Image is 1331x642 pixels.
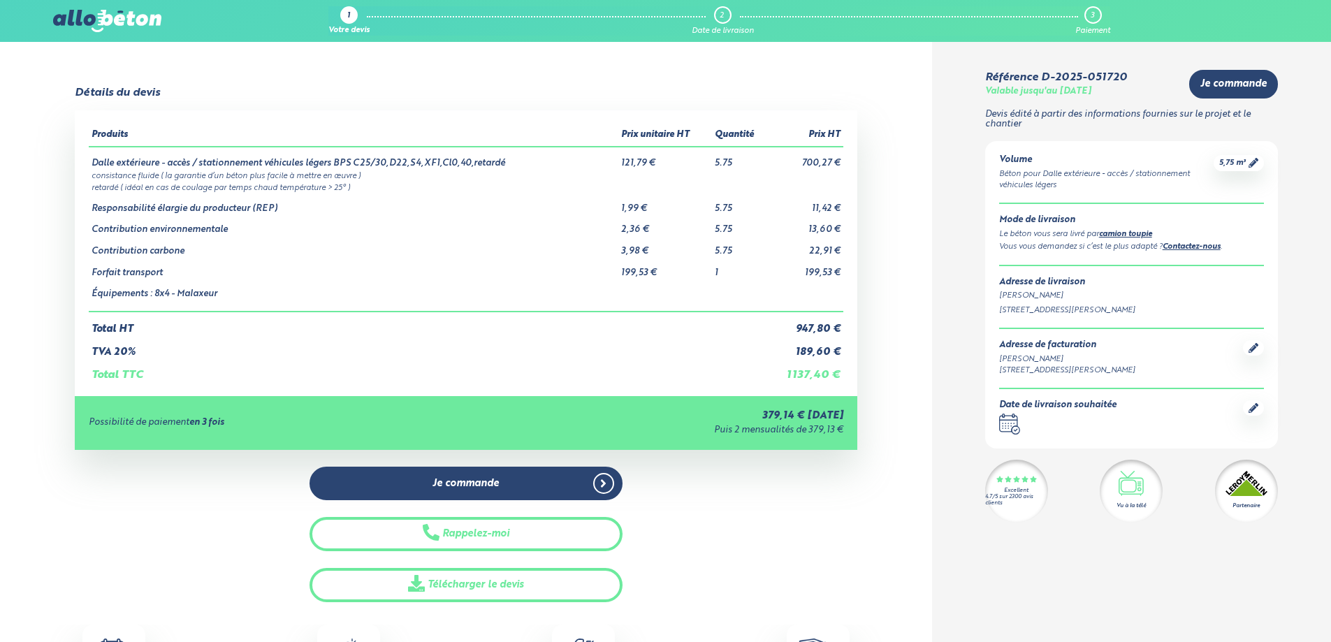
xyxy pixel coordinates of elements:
[712,193,769,214] td: 5.75
[999,241,1264,254] div: Vous vous demandez si c’est le plus adapté ? .
[310,517,623,551] button: Rappelez-moi
[985,87,1091,97] div: Valable jusqu'au [DATE]
[999,400,1117,411] div: Date de livraison souhaitée
[999,340,1135,351] div: Adresse de facturation
[89,418,475,428] div: Possibilité de paiement
[768,312,843,335] td: 947,80 €
[618,193,712,214] td: 1,99 €
[432,478,499,490] span: Je commande
[618,214,712,235] td: 2,36 €
[1075,27,1110,36] div: Paiement
[999,215,1264,226] div: Mode de livraison
[768,358,843,381] td: 1 137,40 €
[768,335,843,358] td: 189,60 €
[1099,231,1152,238] a: camion toupie
[768,235,843,257] td: 22,91 €
[89,312,769,335] td: Total HT
[89,124,618,147] th: Produits
[1091,11,1094,20] div: 3
[89,181,843,193] td: retardé ( idéal en cas de coulage par temps chaud température > 25° )
[985,110,1278,130] p: Devis édité à partir des informations fournies sur le projet et le chantier
[712,214,769,235] td: 5.75
[1004,488,1028,494] div: Excellent
[328,27,370,36] div: Votre devis
[712,257,769,279] td: 1
[310,568,623,602] a: Télécharger le devis
[89,335,769,358] td: TVA 20%
[89,214,618,235] td: Contribution environnementale
[999,168,1214,192] div: Béton pour Dalle extérieure - accès / stationnement véhicules légers
[310,467,623,501] a: Je commande
[1207,588,1316,627] iframe: Help widget launcher
[999,277,1264,288] div: Adresse de livraison
[89,147,618,169] td: Dalle extérieure - accès / stationnement véhicules légers BPS C25/30,D22,S4,XF1,Cl0,40,retardé
[985,71,1127,84] div: Référence D-2025-051720
[475,410,843,422] div: 379,14 € [DATE]
[1232,502,1260,510] div: Partenaire
[53,10,161,32] img: allobéton
[618,257,712,279] td: 199,53 €
[89,257,618,279] td: Forfait transport
[1117,502,1146,510] div: Vu à la télé
[328,6,370,36] a: 1 Votre devis
[999,290,1264,302] div: [PERSON_NAME]
[75,87,160,99] div: Détails du devis
[692,6,754,36] a: 2 Date de livraison
[89,235,618,257] td: Contribution carbone
[768,193,843,214] td: 11,42 €
[712,147,769,169] td: 5.75
[1200,78,1267,90] span: Je commande
[999,155,1214,166] div: Volume
[768,257,843,279] td: 199,53 €
[692,27,754,36] div: Date de livraison
[189,418,224,427] strong: en 3 fois
[89,278,618,312] td: Équipements : 8x4 - Malaxeur
[985,494,1048,506] div: 4.7/5 sur 2300 avis clients
[89,193,618,214] td: Responsabilité élargie du producteur (REP)
[768,147,843,169] td: 700,27 €
[89,169,843,181] td: consistance fluide ( la garantie d’un béton plus facile à mettre en œuvre )
[618,235,712,257] td: 3,98 €
[618,147,712,169] td: 121,79 €
[720,11,724,20] div: 2
[1163,243,1221,251] a: Contactez-nous
[1189,70,1278,99] a: Je commande
[999,365,1135,377] div: [STREET_ADDRESS][PERSON_NAME]
[618,124,712,147] th: Prix unitaire HT
[712,235,769,257] td: 5.75
[347,12,350,21] div: 1
[999,353,1135,365] div: [PERSON_NAME]
[712,124,769,147] th: Quantité
[89,358,769,381] td: Total TTC
[475,425,843,436] div: Puis 2 mensualités de 379,13 €
[768,214,843,235] td: 13,60 €
[768,124,843,147] th: Prix HT
[999,305,1264,316] div: [STREET_ADDRESS][PERSON_NAME]
[999,228,1264,241] div: Le béton vous sera livré par
[1075,6,1110,36] a: 3 Paiement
